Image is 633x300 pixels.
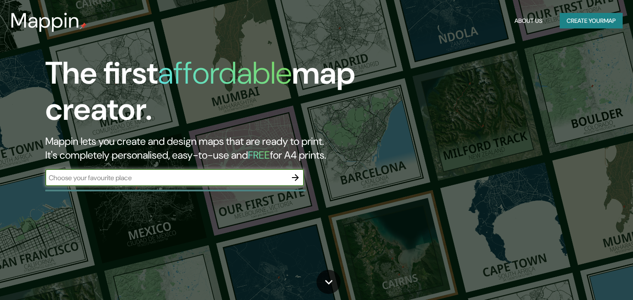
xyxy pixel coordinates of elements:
[45,173,287,183] input: Choose your favourite place
[158,53,292,93] h1: affordable
[248,148,270,162] h5: FREE
[511,13,546,29] button: About Us
[10,9,80,33] h3: Mappin
[80,22,87,29] img: mappin-pin
[560,13,623,29] button: Create yourmap
[45,134,362,162] h2: Mappin lets you create and design maps that are ready to print. It's completely personalised, eas...
[45,55,362,134] h1: The first map creator.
